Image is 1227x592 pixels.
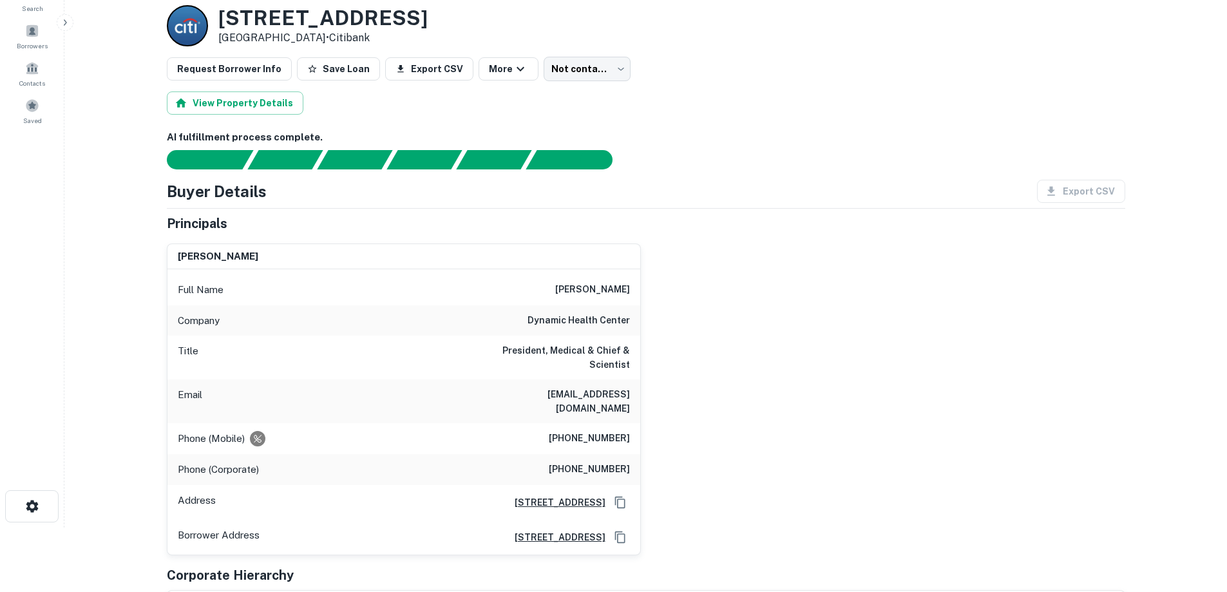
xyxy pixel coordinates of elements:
div: Principals found, still searching for contact information. This may take time... [456,150,531,169]
div: Not contacted [544,57,631,81]
button: Copy Address [611,528,630,547]
p: Full Name [178,282,224,298]
span: Saved [23,115,42,126]
a: Borrowers [4,19,61,53]
h6: [PERSON_NAME] [178,249,258,264]
h6: [PHONE_NUMBER] [549,431,630,446]
p: Email [178,387,202,415]
div: Requests to not be contacted at this number [250,431,265,446]
button: More [479,57,538,81]
span: Contacts [19,78,45,88]
h6: dynamic health center [528,313,630,329]
iframe: Chat Widget [1163,489,1227,551]
h3: [STREET_ADDRESS] [218,6,428,30]
p: Title [178,343,198,372]
button: Save Loan [297,57,380,81]
div: AI fulfillment process complete. [526,150,628,169]
h6: [PHONE_NUMBER] [549,462,630,477]
a: [STREET_ADDRESS] [504,530,605,544]
button: Export CSV [385,57,473,81]
div: Documents found, AI parsing details... [317,150,392,169]
div: Your request is received and processing... [247,150,323,169]
p: Phone (Mobile) [178,431,245,446]
p: Borrower Address [178,528,260,547]
p: Phone (Corporate) [178,462,259,477]
span: Borrowers [17,41,48,51]
p: [GEOGRAPHIC_DATA] • [218,30,428,46]
p: Company [178,313,220,329]
h4: Buyer Details [167,180,267,203]
button: Copy Address [611,493,630,512]
h5: Principals [167,214,227,233]
a: Contacts [4,56,61,91]
div: Principals found, AI now looking for contact information... [386,150,462,169]
h6: [PERSON_NAME] [555,282,630,298]
div: Sending borrower request to AI... [151,150,248,169]
h6: AI fulfillment process complete. [167,130,1125,145]
span: Search [22,3,43,14]
button: Request Borrower Info [167,57,292,81]
p: Address [178,493,216,512]
button: View Property Details [167,91,303,115]
a: [STREET_ADDRESS] [504,495,605,510]
h5: Corporate Hierarchy [167,566,294,585]
h6: President, Medical & Chief & Scientist [475,343,630,372]
a: Citibank [329,32,370,44]
a: Saved [4,93,61,128]
h6: [EMAIL_ADDRESS][DOMAIN_NAME] [475,387,630,415]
